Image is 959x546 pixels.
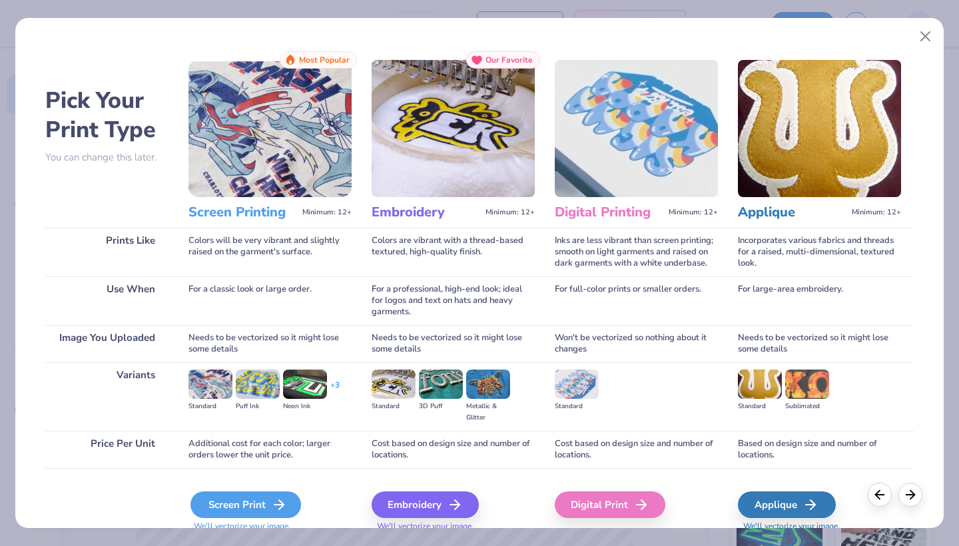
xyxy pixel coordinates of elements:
div: For full-color prints or smaller orders. [555,276,718,325]
div: Applique [738,491,836,518]
img: Standard [555,370,599,399]
div: Use When [45,276,168,325]
h2: Pick Your Print Type [45,86,168,144]
div: Cost based on design size and number of locations. [372,431,535,468]
span: We'll vectorize your image. [372,521,535,532]
div: Standard [555,401,599,412]
img: Digital Printing [555,60,718,197]
span: Most Popular [299,55,350,65]
div: Price Per Unit [45,431,168,468]
img: 3D Puff [419,370,463,399]
h3: Screen Printing [188,204,297,221]
div: Embroidery [372,491,479,518]
img: Metallic & Glitter [466,370,510,399]
img: Neon Ink [283,370,327,399]
span: Minimum: 12+ [669,208,718,217]
div: Puff Ink [236,401,280,412]
div: Screen Print [190,491,301,518]
div: Sublimated [785,401,829,412]
div: Won't be vectorized so nothing about it changes [555,325,718,362]
span: We'll vectorize your image. [738,521,901,532]
img: Sublimated [785,370,829,399]
div: Standard [188,401,232,412]
span: Our Favorite [485,55,533,65]
h3: Applique [738,204,846,221]
div: + 3 [330,380,340,402]
div: Cost based on design size and number of locations. [555,431,718,468]
img: Screen Printing [188,60,352,197]
img: Embroidery [372,60,535,197]
img: Puff Ink [236,370,280,399]
div: Based on design size and number of locations. [738,431,901,468]
h3: Embroidery [372,204,480,221]
p: You can change this later. [45,152,168,163]
div: Needs to be vectorized so it might lose some details [188,325,352,362]
div: 3D Puff [419,401,463,412]
div: Standard [738,401,782,412]
span: Minimum: 12+ [302,208,352,217]
div: Needs to be vectorized so it might lose some details [372,325,535,362]
div: Inks are less vibrant than screen printing; smooth on light garments and raised on dark garments ... [555,228,718,276]
div: Needs to be vectorized so it might lose some details [738,325,901,362]
div: Neon Ink [283,401,327,412]
span: Minimum: 12+ [852,208,901,217]
span: Minimum: 12+ [485,208,535,217]
div: Metallic & Glitter [466,401,510,423]
span: We'll vectorize your image. [188,521,352,532]
div: Colors will be very vibrant and slightly raised on the garment's surface. [188,228,352,276]
div: Additional cost for each color; larger orders lower the unit price. [188,431,352,468]
img: Standard [188,370,232,399]
div: Digital Print [555,491,665,518]
img: Standard [738,370,782,399]
div: Image You Uploaded [45,325,168,362]
button: Close [913,24,938,49]
div: Variants [45,362,168,431]
div: For large-area embroidery. [738,276,901,325]
img: Applique [738,60,901,197]
div: Standard [372,401,416,412]
h3: Digital Printing [555,204,663,221]
div: Prints Like [45,228,168,276]
div: For a classic look or large order. [188,276,352,325]
div: For a professional, high-end look; ideal for logos and text on hats and heavy garments. [372,276,535,325]
div: Colors are vibrant with a thread-based textured, high-quality finish. [372,228,535,276]
img: Standard [372,370,416,399]
div: Incorporates various fabrics and threads for a raised, multi-dimensional, textured look. [738,228,901,276]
